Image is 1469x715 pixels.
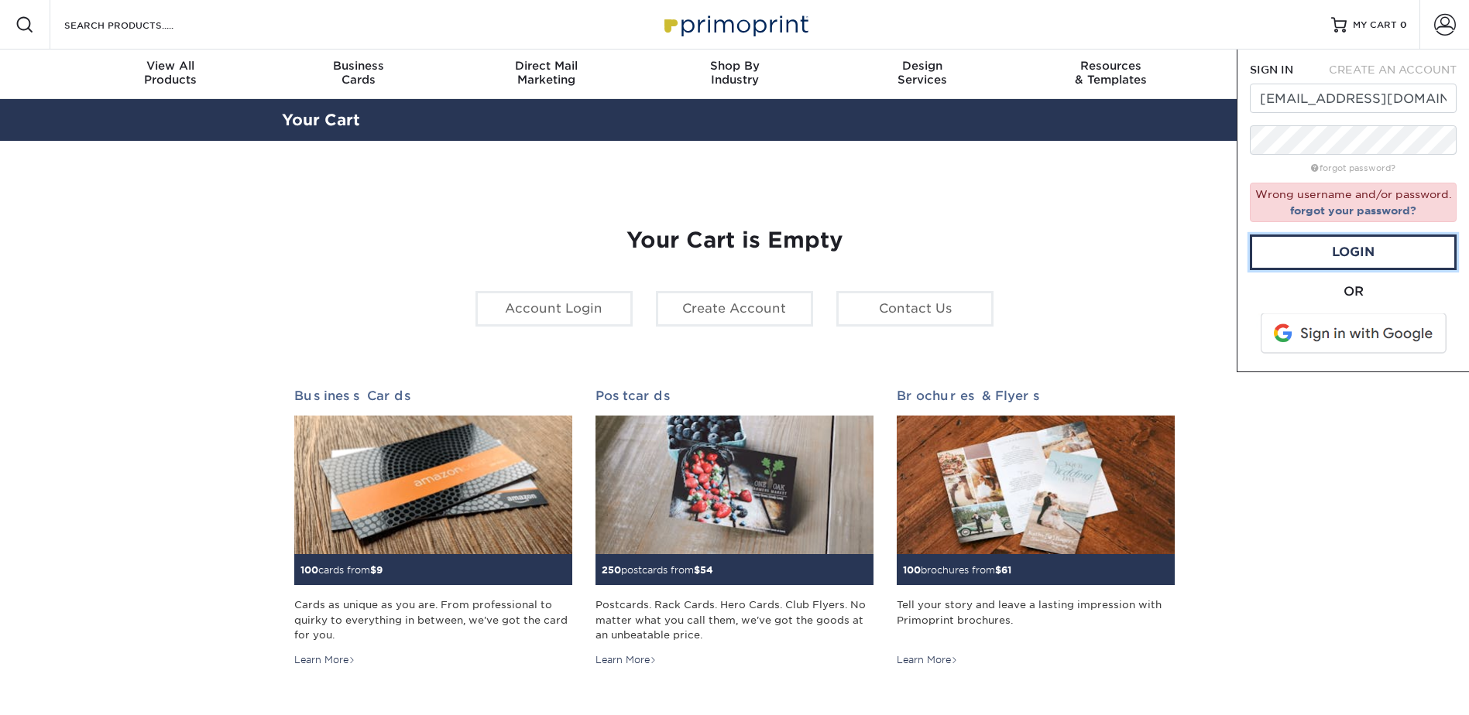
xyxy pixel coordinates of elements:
[1205,59,1393,73] span: Contact
[294,416,572,555] img: Business Cards
[903,564,921,576] span: 100
[1329,63,1457,76] span: CREATE AN ACCOUNT
[1250,183,1457,222] div: Wrong username and/or password.
[1001,564,1011,576] span: 61
[897,388,1175,403] h2: Brochures & Flyers
[1311,163,1395,173] a: forgot password?
[1205,50,1393,99] a: Contact& Support
[300,564,383,576] small: cards from
[897,416,1175,555] img: Brochures & Flyers
[294,597,572,642] div: Cards as unique as you are. From professional to quirky to everything in between, we've got the c...
[294,227,1176,254] h1: Your Cart is Empty
[995,564,1001,576] span: $
[1353,19,1397,32] span: MY CART
[595,388,874,403] h2: Postcards
[829,50,1017,99] a: DesignServices
[640,59,829,87] div: Industry
[77,50,265,99] a: View AllProducts
[376,564,383,576] span: 9
[836,291,994,327] a: Contact Us
[77,59,265,73] span: View All
[452,59,640,73] span: Direct Mail
[1290,204,1416,217] a: forgot your password?
[294,653,355,667] div: Learn More
[63,15,214,34] input: SEARCH PRODUCTS.....
[282,111,360,129] a: Your Cart
[1017,59,1205,87] div: & Templates
[1017,50,1205,99] a: Resources& Templates
[700,564,713,576] span: 54
[452,50,640,99] a: Direct MailMarketing
[452,59,640,87] div: Marketing
[77,59,265,87] div: Products
[595,597,874,642] div: Postcards. Rack Cards. Hero Cards. Club Flyers. No matter what you call them, we've got the goods...
[294,388,572,403] h2: Business Cards
[264,50,452,99] a: BusinessCards
[1017,59,1205,73] span: Resources
[595,388,874,667] a: Postcards 250postcards from$54 Postcards. Rack Cards. Hero Cards. Club Flyers. No matter what you...
[656,291,813,327] a: Create Account
[300,564,318,576] span: 100
[694,564,700,576] span: $
[1205,59,1393,87] div: & Support
[640,50,829,99] a: Shop ByIndustry
[657,8,812,41] img: Primoprint
[1400,19,1407,30] span: 0
[602,564,713,576] small: postcards from
[1250,282,1457,301] div: OR
[264,59,452,73] span: Business
[602,564,621,576] span: 250
[1250,63,1293,76] span: SIGN IN
[903,564,1011,576] small: brochures from
[897,597,1175,642] div: Tell your story and leave a lasting impression with Primoprint brochures.
[370,564,376,576] span: $
[264,59,452,87] div: Cards
[595,653,657,667] div: Learn More
[829,59,1017,87] div: Services
[595,416,874,555] img: Postcards
[897,653,958,667] div: Learn More
[829,59,1017,73] span: Design
[640,59,829,73] span: Shop By
[897,388,1175,667] a: Brochures & Flyers 100brochures from$61 Tell your story and leave a lasting impression with Primo...
[1250,234,1457,270] a: Login
[294,388,572,667] a: Business Cards 100cards from$9 Cards as unique as you are. From professional to quirky to everyth...
[475,291,633,327] a: Account Login
[1250,84,1457,113] input: Email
